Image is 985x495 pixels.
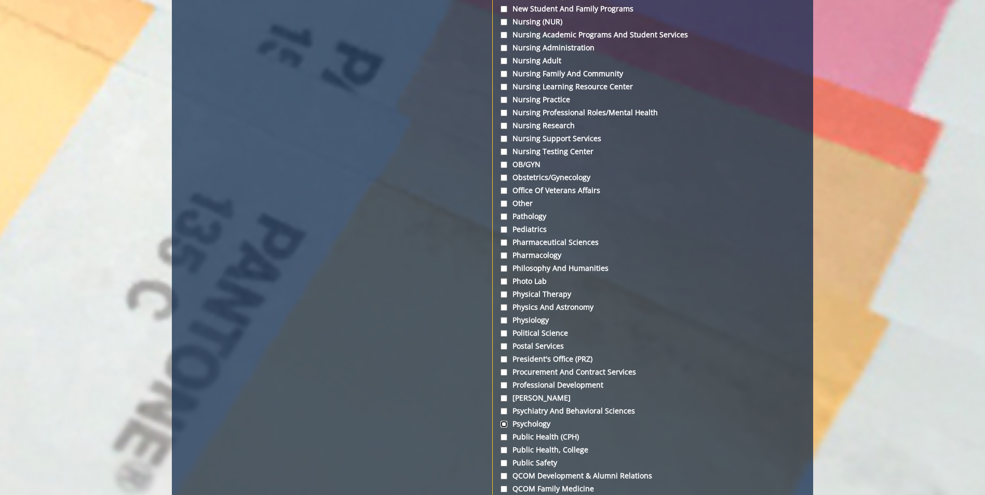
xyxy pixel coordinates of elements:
label: Nursing Learning Resource Center [501,81,804,92]
label: Nursing (NUR) [501,17,804,27]
label: Nursing Adult [501,56,804,66]
label: President's Office (PRZ) [501,354,804,364]
label: Office of Veterans Affairs [501,185,804,196]
label: Nursing Family and Community [501,68,804,79]
label: Pharmacology [501,250,804,260]
label: Physical Therapy [501,289,804,299]
label: Nursing Academic Programs and Student Services [501,30,804,40]
label: Professional Development [501,380,804,390]
label: Obstetrics/Gynecology [501,172,804,183]
label: [PERSON_NAME] [501,393,804,403]
label: Pediatrics [501,224,804,235]
label: Nursing Testing Center [501,146,804,157]
label: Psychiatry and Behavioral Sciences [501,406,804,416]
label: Procurement and Contract Services [501,367,804,377]
label: Philosophy and Humanities [501,263,804,273]
label: Public Safety [501,458,804,468]
label: Nursing Support Services [501,133,804,144]
label: Political Science [501,328,804,338]
label: Nursing Research [501,120,804,131]
label: Pathology [501,211,804,222]
label: Pharmaceutical Sciences [501,237,804,247]
label: Physics and Astronomy [501,302,804,312]
label: New Student and Family Programs [501,4,804,14]
label: Other [501,198,804,209]
label: Public Health (CPH) [501,432,804,442]
label: Postal Services [501,341,804,351]
label: OB/GYN [501,159,804,170]
label: Nursing Professional Roles/Mental Health [501,107,804,118]
label: Public Health, College [501,445,804,455]
label: Nursing Practice [501,94,804,105]
label: Physiology [501,315,804,325]
label: QCOM Family Medicine [501,484,804,494]
label: Psychology [501,419,804,429]
label: Photo Lab [501,276,804,286]
label: QCOM Development & Alumni Relations [501,471,804,481]
label: Nursing Administration [501,43,804,53]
